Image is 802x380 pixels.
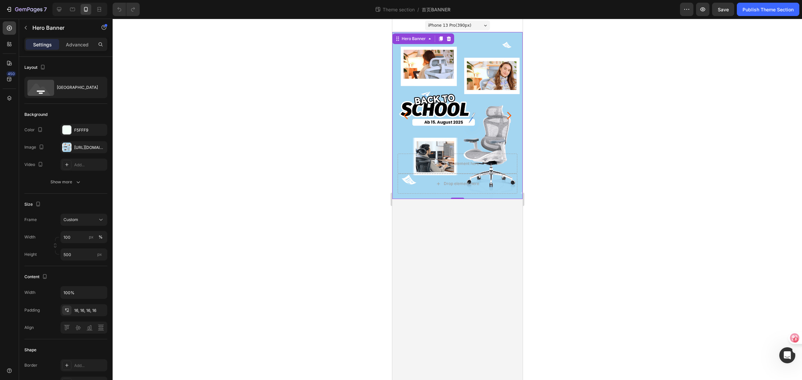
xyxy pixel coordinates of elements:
[24,307,40,313] div: Padding
[74,127,106,133] div: F5FFF9
[24,325,34,331] div: Align
[113,3,140,16] div: Undo/Redo
[63,217,78,223] span: Custom
[97,233,105,241] button: px
[24,217,37,223] label: Frame
[24,176,107,188] button: Show more
[33,41,52,48] p: Settings
[60,214,107,226] button: Custom
[97,252,102,257] span: px
[422,6,450,13] span: 首页BANNER
[74,363,106,369] div: Add...
[779,347,795,363] iframe: Intercom live chat
[99,234,103,240] div: %
[44,5,47,13] p: 7
[60,248,107,260] input: px
[24,362,37,368] div: Border
[24,160,44,169] div: Video
[24,234,35,240] label: Width
[24,126,44,135] div: Color
[24,200,42,209] div: Size
[24,112,47,118] div: Background
[743,6,794,13] div: Publish Theme Section
[6,71,16,76] div: 450
[57,80,98,95] div: [GEOGRAPHIC_DATA]
[24,347,36,353] div: Shape
[24,63,47,72] div: Layout
[24,143,45,152] div: Image
[24,272,49,281] div: Content
[3,3,50,16] button: 7
[381,6,416,13] span: Theme section
[50,179,82,185] div: Show more
[392,19,523,380] iframe: Design area
[737,3,799,16] button: Publish Theme Section
[24,251,37,257] label: Height
[712,3,734,16] button: Save
[417,6,419,13] span: /
[74,308,106,314] div: 16, 16, 16, 16
[74,145,106,151] div: [URL][DOMAIN_NAME]
[87,233,95,241] button: %
[66,41,89,48] p: Advanced
[718,7,729,12] span: Save
[32,24,89,32] p: Hero Banner
[61,287,107,299] input: Auto
[89,234,94,240] div: px
[60,231,107,243] input: px%
[24,290,35,296] div: Width
[74,162,106,168] div: Add...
